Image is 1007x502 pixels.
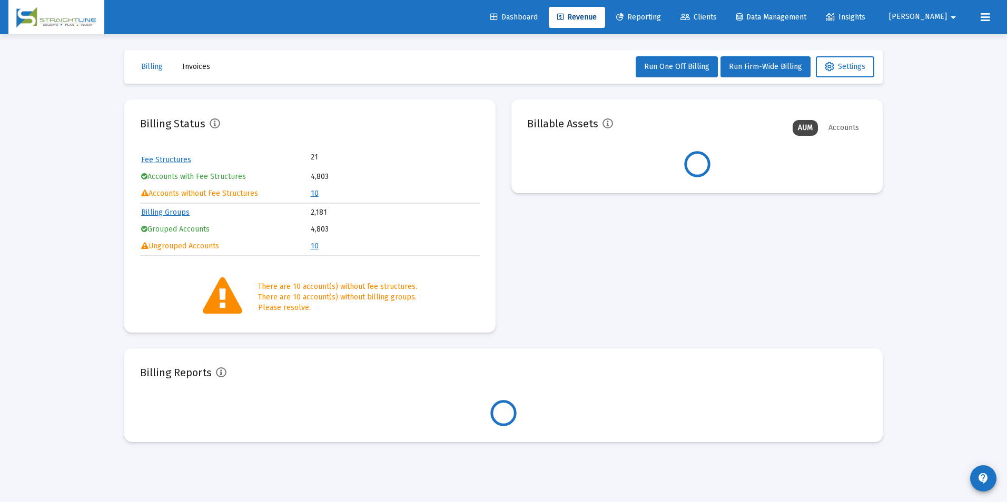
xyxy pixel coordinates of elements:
[174,56,219,77] button: Invoices
[141,155,191,164] a: Fee Structures
[258,292,417,303] div: There are 10 account(s) without billing groups.
[311,222,479,237] td: 4,803
[889,13,947,22] span: [PERSON_NAME]
[876,6,972,27] button: [PERSON_NAME]
[527,115,598,132] h2: Billable Assets
[482,7,546,28] a: Dashboard
[311,152,395,163] td: 21
[672,7,725,28] a: Clients
[133,56,171,77] button: Billing
[141,169,310,185] td: Accounts with Fee Structures
[141,238,310,254] td: Ungrouped Accounts
[16,7,96,28] img: Dashboard
[736,13,806,22] span: Data Management
[608,7,669,28] a: Reporting
[141,186,310,202] td: Accounts without Fee Structures
[729,62,802,71] span: Run Firm-Wide Billing
[947,7,960,28] mat-icon: arrow_drop_down
[182,62,210,71] span: Invoices
[826,13,865,22] span: Insights
[616,13,661,22] span: Reporting
[825,62,865,71] span: Settings
[141,62,163,71] span: Billing
[311,242,319,250] a: 10
[490,13,538,22] span: Dashboard
[817,7,874,28] a: Insights
[140,364,212,381] h2: Billing Reports
[720,56,811,77] button: Run Firm-Wide Billing
[823,120,864,136] div: Accounts
[816,56,874,77] button: Settings
[557,13,597,22] span: Revenue
[258,303,417,313] div: Please resolve.
[636,56,718,77] button: Run One Off Billing
[680,13,717,22] span: Clients
[644,62,709,71] span: Run One Off Billing
[311,205,479,220] td: 2,181
[311,189,319,198] a: 10
[141,208,190,217] a: Billing Groups
[140,115,205,132] h2: Billing Status
[549,7,605,28] a: Revenue
[793,120,818,136] div: AUM
[141,222,310,237] td: Grouped Accounts
[728,7,815,28] a: Data Management
[977,472,990,485] mat-icon: contact_support
[258,282,417,292] div: There are 10 account(s) without fee structures.
[311,169,479,185] td: 4,803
